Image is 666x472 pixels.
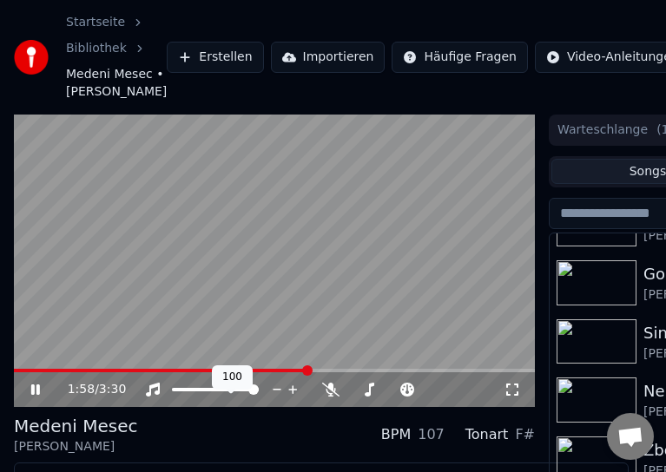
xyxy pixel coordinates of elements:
[465,424,509,445] div: Tonart
[167,42,263,73] button: Erstellen
[607,413,654,460] div: Chat öffnen
[66,66,167,101] span: Medeni Mesec • [PERSON_NAME]
[14,414,137,438] div: Medeni Mesec
[68,381,109,398] div: /
[381,424,411,445] div: BPM
[212,365,253,390] div: 100
[99,381,126,398] span: 3:30
[66,40,127,57] a: Bibliothek
[392,42,528,73] button: Häufige Fragen
[14,438,137,456] div: [PERSON_NAME]
[14,40,49,75] img: youka
[66,14,167,101] nav: breadcrumb
[515,424,535,445] div: F#
[418,424,445,445] div: 107
[66,14,125,31] a: Startseite
[68,381,95,398] span: 1:58
[271,42,386,73] button: Importieren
